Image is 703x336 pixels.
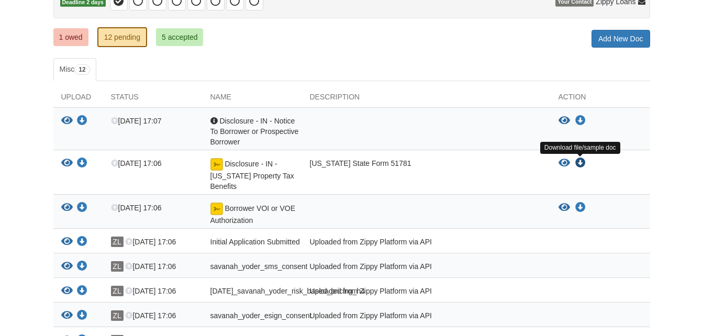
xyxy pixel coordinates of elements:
[210,238,300,246] span: Initial Application Submitted
[210,117,299,146] span: Disclosure - IN - Notice To Borrower or Prospective Borrower
[575,204,586,212] a: Download Borrower VOI or VOE Authorization
[559,203,570,213] button: View Borrower VOI or VOE Authorization
[592,30,650,48] a: Add New Doc
[61,237,73,248] button: View Initial Application Submitted
[575,117,586,125] a: Download Disclosure - IN - Notice To Borrower or Prospective Borrower
[210,287,365,295] span: [DATE]_savanah_yoder_risk_based_pricing_h4
[210,262,308,271] span: savanah_yoder_sms_consent
[210,204,295,225] span: Borrower VOI or VOE Authorization
[53,58,96,81] a: Misc
[77,238,87,247] a: Download Initial Application Submitted
[156,28,204,46] a: 5 accepted
[210,311,312,320] span: savanah_yoder_esign_consent
[551,92,650,107] div: Action
[302,237,551,250] div: Uploaded from Zippy Platform via API
[210,160,294,191] span: Disclosure - IN - [US_STATE] Property Tax Benefits
[111,204,162,212] span: [DATE] 17:06
[210,203,223,215] img: Document fully signed
[61,203,73,214] button: View Borrower VOI or VOE Authorization
[111,117,162,125] span: [DATE] 17:07
[111,261,124,272] span: ZL
[61,310,73,321] button: View savanah_yoder_esign_consent
[111,286,124,296] span: ZL
[61,261,73,272] button: View savanah_yoder_sms_consent
[77,117,87,126] a: Download Disclosure - IN - Notice To Borrower or Prospective Borrower
[77,160,87,168] a: Download Disclosure - IN - Indiana Property Tax Benefits
[125,238,176,246] span: [DATE] 17:06
[302,92,551,107] div: Description
[203,92,302,107] div: Name
[125,262,176,271] span: [DATE] 17:06
[559,116,570,126] button: View Disclosure - IN - Notice To Borrower or Prospective Borrower
[61,158,73,169] button: View Disclosure - IN - Indiana Property Tax Benefits
[540,142,620,154] div: Download file/sample doc
[302,310,551,324] div: Uploaded from Zippy Platform via API
[77,287,87,296] a: Download 09-13-2025_savanah_yoder_risk_based_pricing_h4
[125,311,176,320] span: [DATE] 17:06
[77,204,87,212] a: Download Borrower VOI or VOE Authorization
[559,158,570,169] button: View Disclosure - IN - Indiana Property Tax Benefits
[53,92,103,107] div: Upload
[210,158,223,171] img: Document fully signed
[61,286,73,297] button: View 09-13-2025_savanah_yoder_risk_based_pricing_h4
[77,312,87,320] a: Download savanah_yoder_esign_consent
[111,310,124,321] span: ZL
[111,237,124,247] span: ZL
[302,158,551,192] div: [US_STATE] State Form 51781
[302,286,551,299] div: Uploaded from Zippy Platform via API
[77,263,87,271] a: Download savanah_yoder_sms_consent
[575,159,586,167] a: Download Disclosure - IN - Indiana Property Tax Benefits
[61,116,73,127] button: View Disclosure - IN - Notice To Borrower or Prospective Borrower
[97,27,147,47] a: 12 pending
[302,261,551,275] div: Uploaded from Zippy Platform via API
[111,159,162,167] span: [DATE] 17:06
[74,64,90,75] span: 12
[125,287,176,295] span: [DATE] 17:06
[53,28,88,46] a: 1 owed
[103,92,203,107] div: Status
